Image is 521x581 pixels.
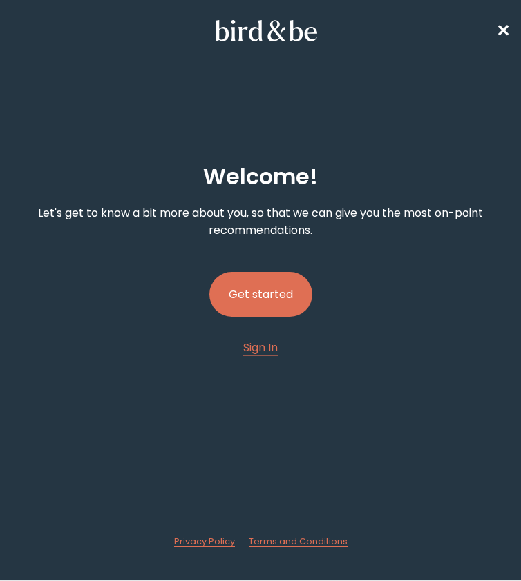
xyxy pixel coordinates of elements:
p: Let's get to know a bit more about you, so that we can give you the most on-point recommendations. [11,204,510,239]
a: Sign In [243,339,278,356]
button: Get started [209,272,312,317]
span: ✕ [496,19,510,42]
a: Terms and Conditions [249,535,348,548]
a: Get started [209,250,312,339]
a: ✕ [496,19,510,43]
span: Sign In [243,339,278,355]
h2: Welcome ! [203,160,318,193]
a: Privacy Policy [174,535,235,548]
